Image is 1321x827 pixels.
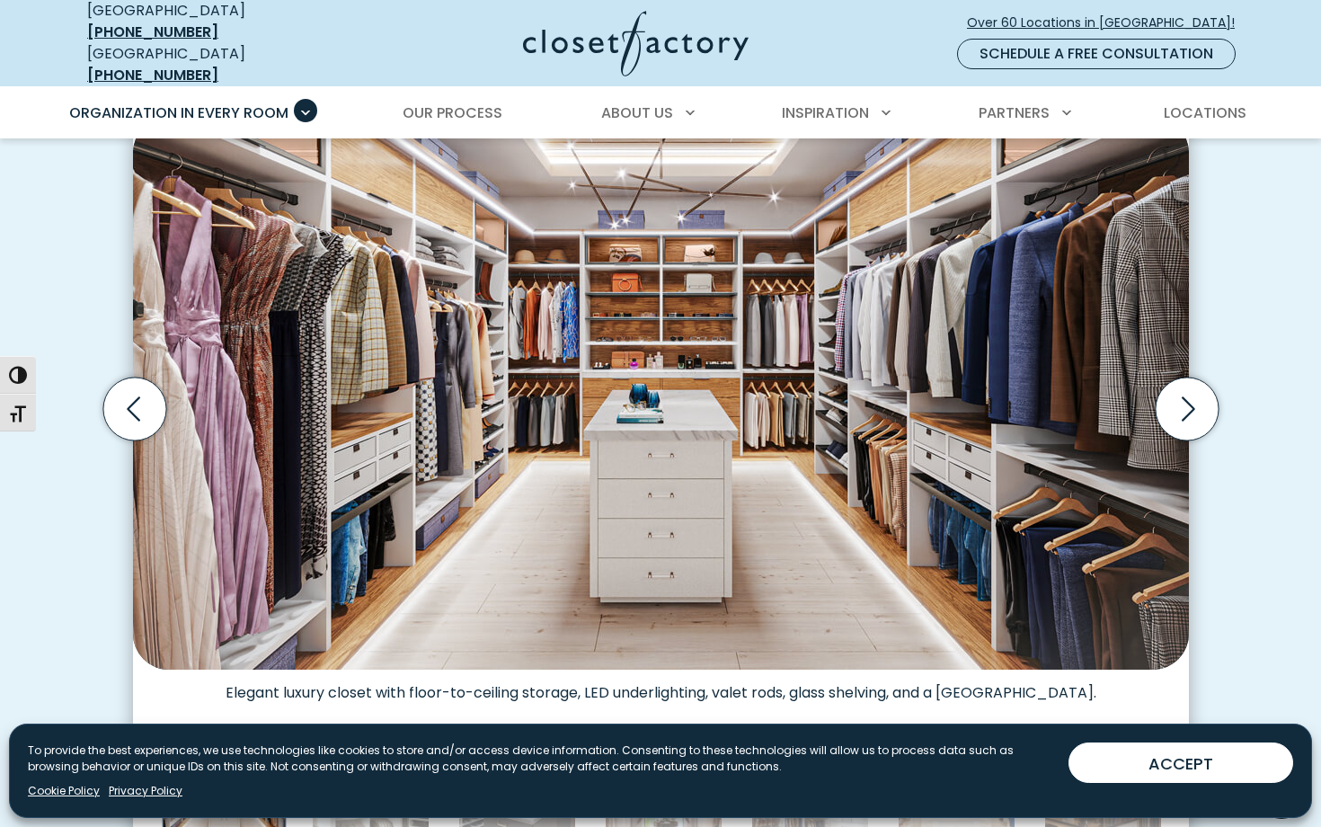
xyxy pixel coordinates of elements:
span: Our Process [403,102,502,123]
div: [GEOGRAPHIC_DATA] [87,43,348,86]
span: Locations [1164,102,1246,123]
a: Over 60 Locations in [GEOGRAPHIC_DATA]! [966,7,1250,39]
span: Organization in Every Room [69,102,288,123]
button: Previous slide [96,370,173,448]
a: [PHONE_NUMBER] [87,65,218,85]
p: To provide the best experiences, we use technologies like cookies to store and/or access device i... [28,743,1054,775]
span: Inspiration [782,102,869,123]
span: About Us [601,102,673,123]
span: Over 60 Locations in [GEOGRAPHIC_DATA]! [967,13,1249,32]
a: [PHONE_NUMBER] [87,22,218,42]
img: Closet Factory Logo [523,11,749,76]
a: Schedule a Free Consultation [957,39,1236,69]
a: Cookie Policy [28,783,100,799]
button: Next slide [1148,370,1226,448]
nav: Primary Menu [57,88,1264,138]
span: Partners [979,102,1050,123]
button: ACCEPT [1068,743,1293,783]
figcaption: Elegant luxury closet with floor-to-ceiling storage, LED underlighting, valet rods, glass shelvin... [133,670,1189,702]
a: Privacy Policy [109,783,182,799]
img: Elegant luxury closet with floor-to-ceiling storage, LED underlighting, valet rods, glass shelvin... [133,117,1189,670]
